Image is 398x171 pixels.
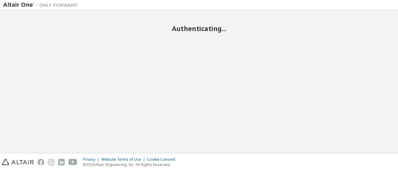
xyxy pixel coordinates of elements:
[83,157,101,162] div: Privacy
[68,159,77,165] img: youtube.svg
[3,2,81,8] img: Altair One
[3,25,395,33] h2: Authenticating...
[38,159,44,165] img: facebook.svg
[2,159,34,165] img: altair_logo.svg
[58,159,65,165] img: linkedin.svg
[83,162,179,167] p: © 2025 Altair Engineering, Inc. All Rights Reserved.
[147,157,179,162] div: Cookie Consent
[48,159,54,165] img: instagram.svg
[101,157,147,162] div: Website Terms of Use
